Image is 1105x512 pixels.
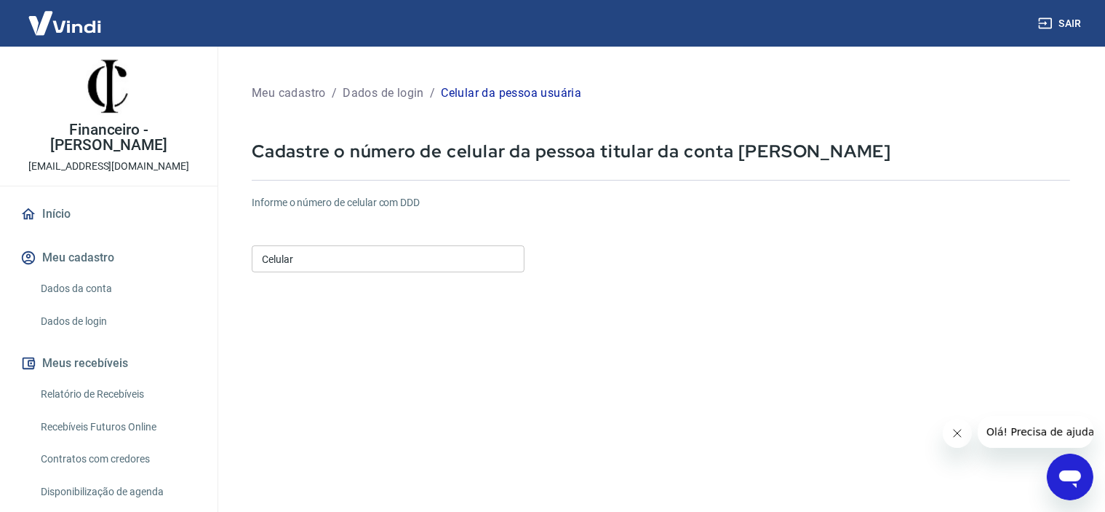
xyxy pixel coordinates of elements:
[35,444,200,474] a: Contratos com credores
[35,477,200,507] a: Disponibilização de agenda
[35,307,200,336] a: Dados de login
[80,58,138,117] img: c7f6c277-3e1a-459d-8a6e-e007bbcd6746.jpeg
[1047,454,1093,500] iframe: Botão para abrir a janela de mensagens
[12,122,206,153] p: Financeiro - [PERSON_NAME]
[978,416,1093,448] iframe: Mensagem da empresa
[252,195,1070,210] h6: Informe o número de celular com DDD
[943,419,972,448] iframe: Fechar mensagem
[35,412,200,442] a: Recebíveis Futuros Online
[1035,10,1088,37] button: Sair
[252,84,326,102] p: Meu cadastro
[9,10,122,22] span: Olá! Precisa de ajuda?
[252,140,1070,162] p: Cadastre o número de celular da pessoa titular da conta [PERSON_NAME]
[343,84,424,102] p: Dados de login
[332,84,337,102] p: /
[17,1,112,45] img: Vindi
[441,84,581,102] p: Celular da pessoa usuária
[35,274,200,304] a: Dados da conta
[17,242,200,274] button: Meu cadastro
[17,198,200,230] a: Início
[28,159,189,174] p: [EMAIL_ADDRESS][DOMAIN_NAME]
[17,347,200,379] button: Meus recebíveis
[35,379,200,409] a: Relatório de Recebíveis
[430,84,435,102] p: /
